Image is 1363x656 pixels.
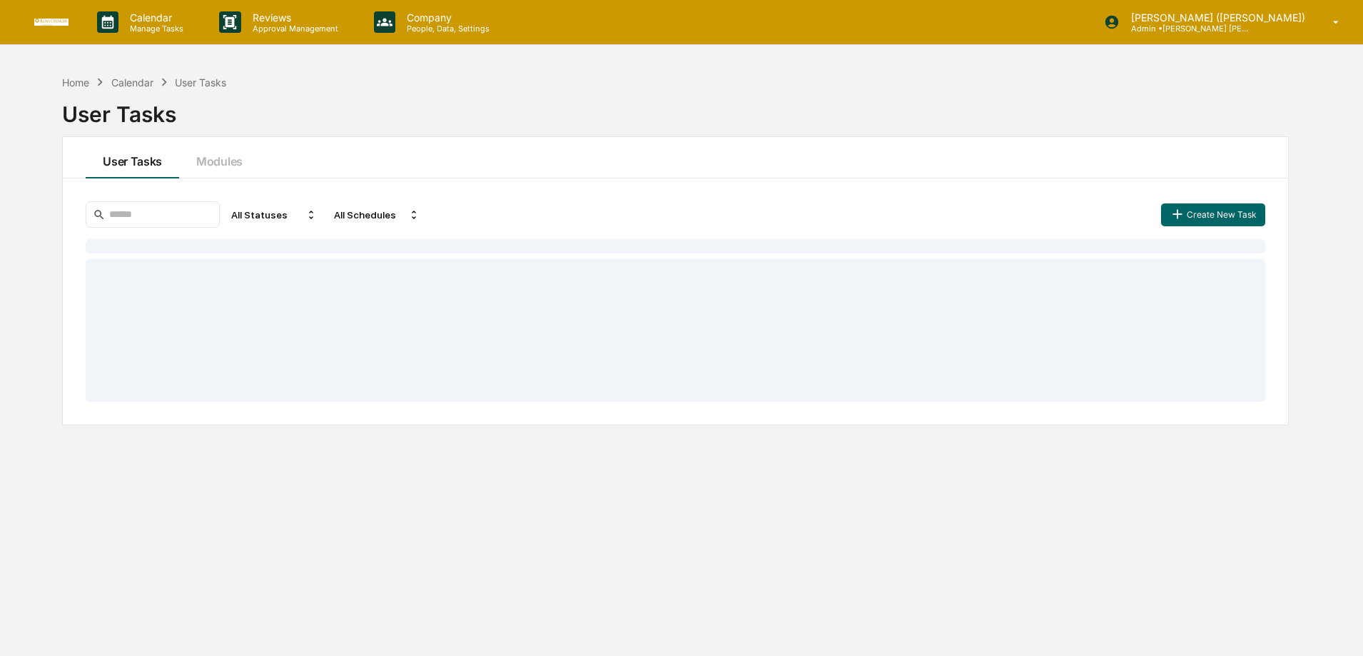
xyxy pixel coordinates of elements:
p: Manage Tasks [118,24,191,34]
p: Reviews [241,11,345,24]
button: Modules [179,137,260,178]
button: Create New Task [1161,203,1265,226]
div: User Tasks [175,76,226,89]
p: People, Data, Settings [395,24,497,34]
p: Calendar [118,11,191,24]
button: User Tasks [86,137,179,178]
div: Home [62,76,89,89]
div: All Schedules [328,203,425,226]
div: User Tasks [62,90,1289,127]
div: Calendar [111,76,153,89]
img: logo [34,19,69,26]
div: All Statuses [226,203,323,226]
p: Approval Management [241,24,345,34]
p: Admin • [PERSON_NAME] [PERSON_NAME] Consulting, LLC [1120,24,1252,34]
p: Company [395,11,497,24]
p: [PERSON_NAME] ([PERSON_NAME]) [1120,11,1312,24]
